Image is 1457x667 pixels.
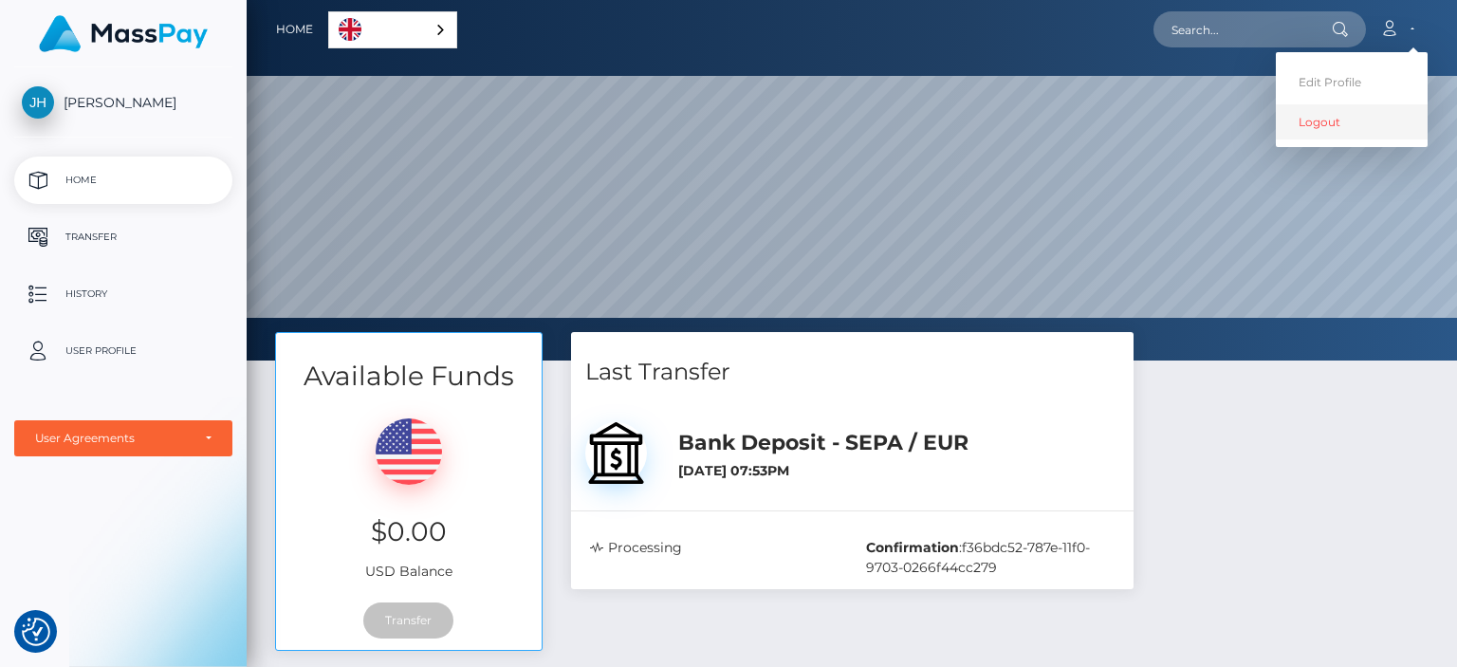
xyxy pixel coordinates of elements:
aside: Language selected: English [328,11,457,48]
div: USD Balance [276,395,542,591]
img: Revisit consent button [22,618,50,646]
img: MassPay [39,15,208,52]
a: Transfer [14,213,232,261]
div: Language [328,11,457,48]
p: Transfer [22,223,225,251]
h5: Bank Deposit - SEPA / EUR [678,429,1118,458]
h6: [DATE] 07:53PM [678,463,1118,479]
span: f36bdc52-787e-11f0-9703-0266f44cc279 [866,539,1090,576]
a: Home [14,157,232,204]
div: Processing [576,538,853,578]
span: [PERSON_NAME] [14,94,232,111]
a: History [14,270,232,318]
div: User Agreements [35,431,191,446]
h3: Available Funds [276,358,542,395]
p: User Profile [22,337,225,365]
a: Edit Profile [1276,65,1428,100]
p: History [22,280,225,308]
a: English [329,12,456,47]
a: Home [276,9,313,49]
button: Consent Preferences [22,618,50,646]
a: Logout [1276,104,1428,139]
div: : [852,538,1129,578]
p: Home [22,166,225,195]
h4: Last Transfer [585,356,1119,389]
img: bank.svg [585,422,647,484]
a: User Profile [14,327,232,375]
h3: $0.00 [290,513,527,550]
b: Confirmation [866,539,959,556]
img: USD.png [376,418,442,485]
input: Search... [1153,11,1332,47]
button: User Agreements [14,420,232,456]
